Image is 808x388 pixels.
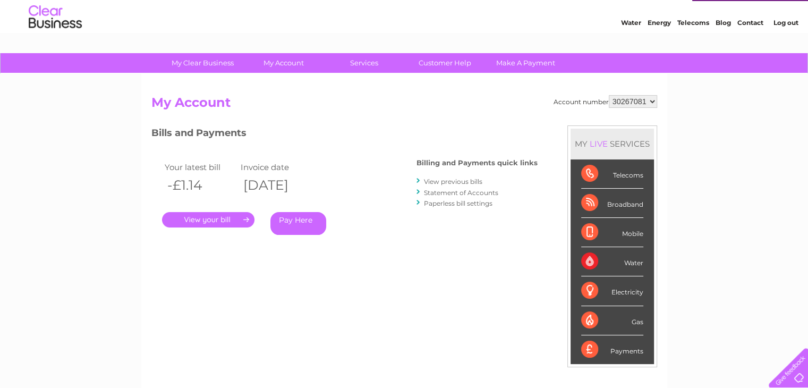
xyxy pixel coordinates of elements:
[621,45,641,53] a: Water
[581,247,643,276] div: Water
[554,95,657,108] div: Account number
[588,139,610,149] div: LIVE
[416,159,538,167] h4: Billing and Payments quick links
[581,335,643,364] div: Payments
[581,218,643,247] div: Mobile
[581,306,643,335] div: Gas
[677,45,709,53] a: Telecoms
[581,189,643,218] div: Broadband
[648,45,671,53] a: Energy
[151,125,538,144] h3: Bills and Payments
[240,53,327,73] a: My Account
[320,53,408,73] a: Services
[238,160,314,174] td: Invoice date
[154,6,656,52] div: Clear Business is a trading name of Verastar Limited (registered in [GEOGRAPHIC_DATA] No. 3667643...
[716,45,731,53] a: Blog
[608,5,681,19] a: 0333 014 3131
[424,189,498,197] a: Statement of Accounts
[737,45,763,53] a: Contact
[270,212,326,235] a: Pay Here
[28,28,82,60] img: logo.png
[238,174,314,196] th: [DATE]
[151,95,657,115] h2: My Account
[581,276,643,306] div: Electricity
[482,53,569,73] a: Make A Payment
[581,159,643,189] div: Telecoms
[162,212,254,227] a: .
[401,53,489,73] a: Customer Help
[162,160,239,174] td: Your latest bill
[424,178,482,185] a: View previous bills
[571,129,654,159] div: MY SERVICES
[162,174,239,196] th: -£1.14
[773,45,798,53] a: Log out
[424,199,492,207] a: Paperless bill settings
[159,53,246,73] a: My Clear Business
